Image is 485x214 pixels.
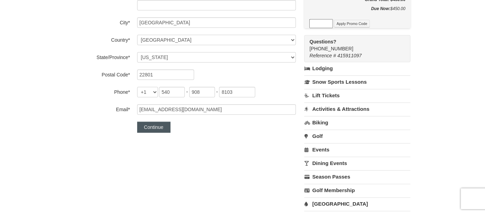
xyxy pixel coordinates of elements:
[304,170,410,183] a: Season Passes
[309,38,398,51] span: [PHONE_NUMBER]
[371,6,390,11] strong: Due Now:
[75,69,130,78] label: Postal Code*
[75,35,130,43] label: Country*
[186,89,188,94] span: -
[159,87,185,97] input: xxx
[309,39,336,44] strong: Questions?
[137,104,296,115] input: Email
[137,69,194,80] input: Postal Code
[304,116,410,129] a: Biking
[219,87,255,97] input: xxxx
[337,53,362,58] span: 415911097
[304,130,410,142] a: Golf
[304,75,410,88] a: Snow Sports Lessons
[304,184,410,197] a: Golf Membership
[189,87,215,97] input: xxx
[304,102,410,115] a: Activities & Attractions
[216,89,218,94] span: -
[304,143,410,156] a: Events
[75,52,130,61] label: State/Province*
[304,89,410,102] a: Lift Tickets
[309,53,336,58] span: Reference #
[75,87,130,96] label: Phone*
[75,17,130,26] label: City*
[137,122,170,133] button: Continue
[304,157,410,170] a: Dining Events
[304,62,410,75] a: Lodging
[309,5,405,19] div: $450.00
[304,197,410,210] a: [GEOGRAPHIC_DATA]
[75,104,130,113] label: Email*
[334,20,369,27] button: Apply Promo Code
[137,17,296,28] input: City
